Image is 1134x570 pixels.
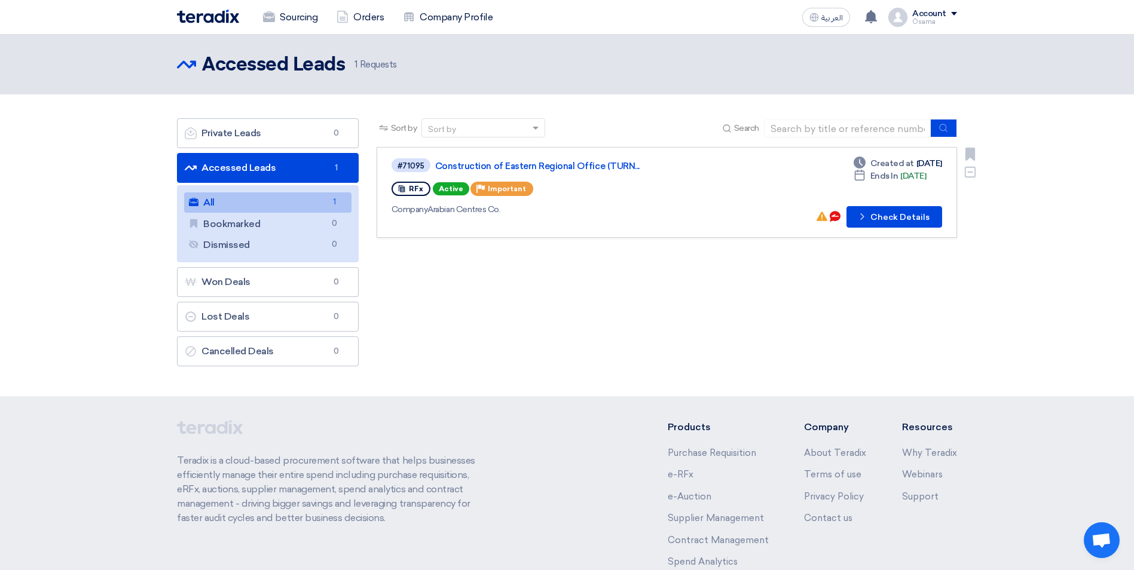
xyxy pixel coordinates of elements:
[184,214,351,234] a: Bookmarked
[668,420,769,434] li: Products
[804,448,866,458] a: About Teradix
[764,119,931,137] input: Search by title or reference number
[329,276,344,288] span: 0
[902,420,957,434] li: Resources
[327,4,393,30] a: Orders
[177,302,359,332] a: Lost Deals0
[435,161,734,171] a: Construction of Eastern Regional Office (TURN...
[902,491,939,502] a: Support
[177,267,359,297] a: Won Deals0
[668,469,693,480] a: e-RFx
[184,192,351,213] a: All
[433,182,469,195] span: Active
[854,170,927,182] div: [DATE]
[870,157,914,170] span: Created at
[202,53,345,77] h2: Accessed Leads
[734,122,759,134] span: Search
[177,453,489,525] p: Teradix is a cloud-based procurement software that helps businesses efficiently manage their enti...
[804,513,852,523] a: Contact us
[329,311,344,323] span: 0
[177,153,359,183] a: Accessed Leads1
[668,556,738,567] a: Spend Analytics
[329,162,344,174] span: 1
[391,122,417,134] span: Sort by
[354,58,397,72] span: Requests
[398,162,424,170] div: #71095
[1084,522,1120,558] a: Open chat
[821,14,843,22] span: العربية
[428,123,456,136] div: Sort by
[668,535,769,546] a: Contract Management
[912,9,946,19] div: Account
[668,513,764,523] a: Supplier Management
[488,185,526,193] span: Important
[804,491,864,502] a: Privacy Policy
[804,469,861,480] a: Terms of use
[409,185,423,193] span: RFx
[668,491,711,502] a: e-Auction
[668,448,756,458] a: Purchase Requisition
[184,235,351,255] a: Dismissed
[802,8,850,27] button: العربية
[870,170,898,182] span: Ends In
[177,336,359,366] a: Cancelled Deals0
[329,127,344,139] span: 0
[177,10,239,23] img: Teradix logo
[846,206,942,228] button: Check Details
[328,217,342,230] span: 0
[354,59,357,70] span: 1
[912,19,957,25] div: Osama
[329,345,344,357] span: 0
[854,157,942,170] div: [DATE]
[392,203,736,216] div: Arabian Centres Co.
[328,238,342,251] span: 0
[804,420,866,434] li: Company
[177,118,359,148] a: Private Leads0
[902,469,943,480] a: Webinars
[888,8,907,27] img: profile_test.png
[392,204,428,214] span: Company
[393,4,502,30] a: Company Profile
[328,196,342,209] span: 1
[902,448,957,458] a: Why Teradix
[253,4,327,30] a: Sourcing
